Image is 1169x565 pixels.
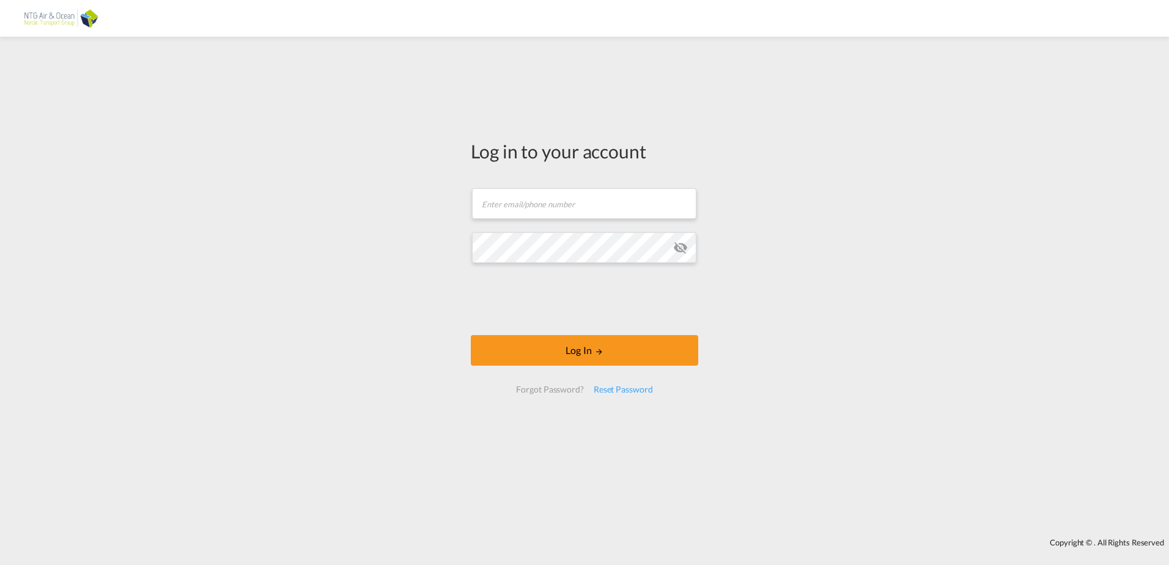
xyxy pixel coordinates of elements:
[471,138,698,164] div: Log in to your account
[492,275,677,323] iframe: reCAPTCHA
[472,188,696,219] input: Enter email/phone number
[673,240,688,255] md-icon: icon-eye-off
[589,379,658,401] div: Reset Password
[18,5,101,32] img: 24501a20ab7611ecb8bce1a71c18ae17.png
[511,379,588,401] div: Forgot Password?
[471,335,698,366] button: LOGIN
